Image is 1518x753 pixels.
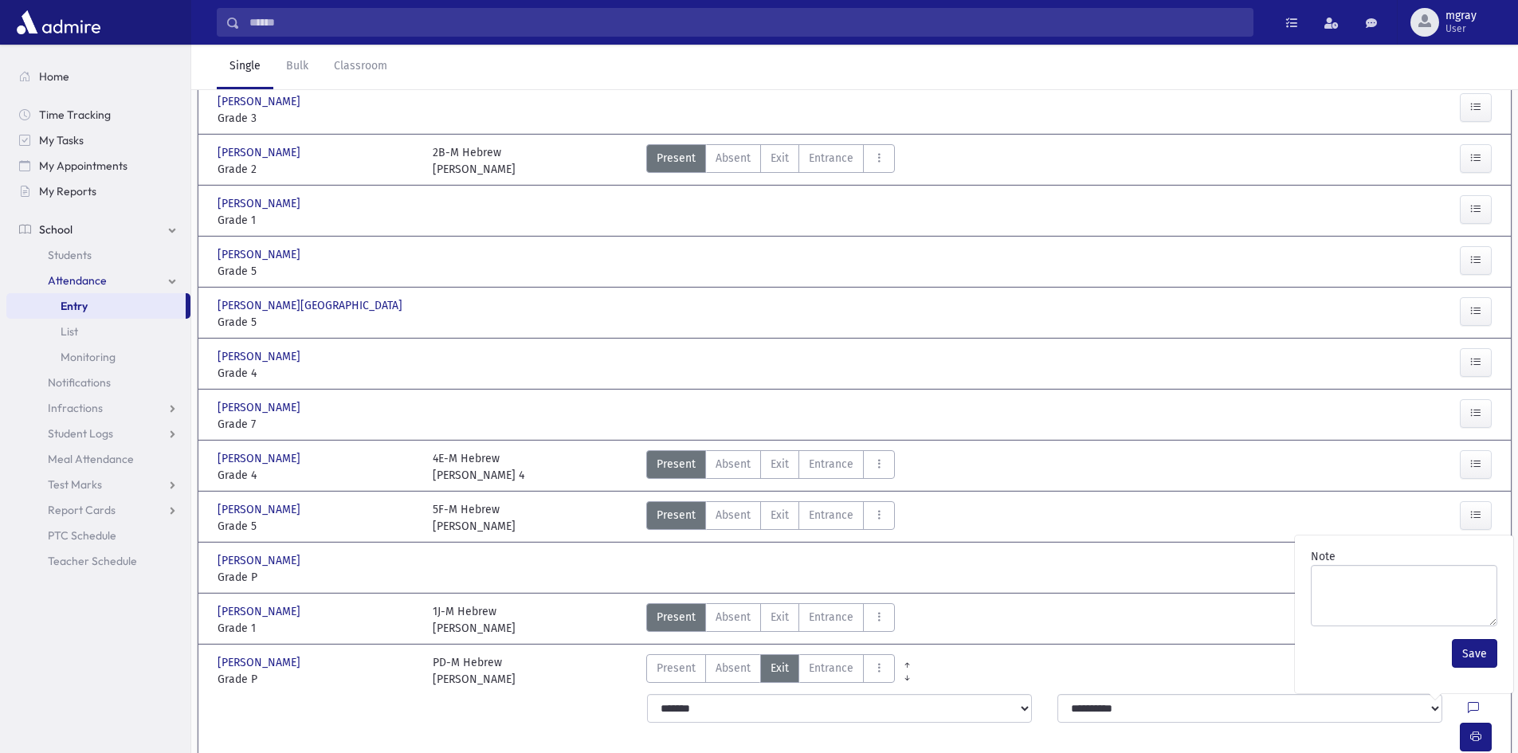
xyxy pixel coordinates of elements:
[218,671,417,688] span: Grade P
[6,242,190,268] a: Students
[6,523,190,548] a: PTC Schedule
[218,246,304,263] span: [PERSON_NAME]
[809,660,853,677] span: Entrance
[240,8,1253,37] input: Search
[218,518,417,535] span: Grade 5
[646,654,895,688] div: AttTypes
[646,501,895,535] div: AttTypes
[657,609,696,626] span: Present
[48,452,134,466] span: Meal Attendance
[433,603,516,637] div: 1J-M Hebrew [PERSON_NAME]
[48,375,111,390] span: Notifications
[48,426,113,441] span: Student Logs
[1311,548,1336,565] label: Note
[48,528,116,543] span: PTC Schedule
[433,501,516,535] div: 5F-M Hebrew [PERSON_NAME]
[657,150,696,167] span: Present
[6,421,190,446] a: Student Logs
[48,503,116,517] span: Report Cards
[218,110,417,127] span: Grade 3
[6,102,190,127] a: Time Tracking
[13,6,104,38] img: AdmirePro
[1445,22,1477,35] span: User
[6,472,190,497] a: Test Marks
[657,660,696,677] span: Present
[6,446,190,472] a: Meal Attendance
[218,144,304,161] span: [PERSON_NAME]
[809,609,853,626] span: Entrance
[657,507,696,524] span: Present
[218,620,417,637] span: Grade 1
[39,222,73,237] span: School
[218,501,304,518] span: [PERSON_NAME]
[218,348,304,365] span: [PERSON_NAME]
[6,64,190,89] a: Home
[771,660,789,677] span: Exit
[218,654,304,671] span: [PERSON_NAME]
[39,133,84,147] span: My Tasks
[321,45,400,89] a: Classroom
[433,654,516,688] div: PD-M Hebrew [PERSON_NAME]
[218,314,417,331] span: Grade 5
[39,108,111,122] span: Time Tracking
[6,344,190,370] a: Monitoring
[48,401,103,415] span: Infractions
[716,456,751,473] span: Absent
[39,159,127,173] span: My Appointments
[61,324,78,339] span: List
[39,184,96,198] span: My Reports
[646,450,895,484] div: AttTypes
[218,467,417,484] span: Grade 4
[809,456,853,473] span: Entrance
[48,273,107,288] span: Attendance
[217,45,273,89] a: Single
[433,450,524,484] div: 4E-M Hebrew [PERSON_NAME] 4
[218,263,417,280] span: Grade 5
[218,161,417,178] span: Grade 2
[1452,639,1497,668] button: Save
[6,395,190,421] a: Infractions
[809,150,853,167] span: Entrance
[6,217,190,242] a: School
[6,268,190,293] a: Attendance
[716,507,751,524] span: Absent
[809,507,853,524] span: Entrance
[6,497,190,523] a: Report Cards
[6,178,190,204] a: My Reports
[771,456,789,473] span: Exit
[716,660,751,677] span: Absent
[218,569,417,586] span: Grade P
[39,69,69,84] span: Home
[646,144,895,178] div: AttTypes
[771,150,789,167] span: Exit
[61,350,116,364] span: Monitoring
[771,507,789,524] span: Exit
[218,212,417,229] span: Grade 1
[6,293,186,319] a: Entry
[218,195,304,212] span: [PERSON_NAME]
[771,609,789,626] span: Exit
[716,150,751,167] span: Absent
[6,127,190,153] a: My Tasks
[48,554,137,568] span: Teacher Schedule
[716,609,751,626] span: Absent
[218,450,304,467] span: [PERSON_NAME]
[6,153,190,178] a: My Appointments
[218,416,417,433] span: Grade 7
[433,144,516,178] div: 2B-M Hebrew [PERSON_NAME]
[48,248,92,262] span: Students
[1445,10,1477,22] span: mgray
[6,548,190,574] a: Teacher Schedule
[218,93,304,110] span: [PERSON_NAME]
[218,399,304,416] span: [PERSON_NAME]
[218,297,406,314] span: [PERSON_NAME][GEOGRAPHIC_DATA]
[6,370,190,395] a: Notifications
[273,45,321,89] a: Bulk
[218,603,304,620] span: [PERSON_NAME]
[218,552,304,569] span: [PERSON_NAME]
[6,319,190,344] a: List
[61,299,88,313] span: Entry
[657,456,696,473] span: Present
[646,603,895,637] div: AttTypes
[48,477,102,492] span: Test Marks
